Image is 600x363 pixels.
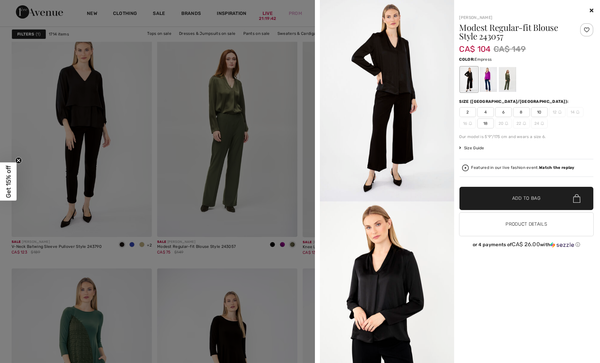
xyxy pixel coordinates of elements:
[539,165,574,170] strong: Watch the replay
[495,107,512,117] span: 6
[495,118,512,128] span: 20
[523,122,526,125] img: ring-m.svg
[16,5,29,11] span: Chat
[459,241,594,248] div: or 4 payments of with
[531,118,548,128] span: 24
[459,118,476,128] span: 16
[477,107,494,117] span: 4
[573,194,580,203] img: Bag.svg
[567,107,583,117] span: 14
[459,107,476,117] span: 2
[459,134,594,140] div: Our model is 5'9"/175 cm and wears a size 6.
[459,187,594,210] button: Add to Bag
[15,157,22,164] button: Close teaser
[459,23,571,40] h1: Modest Regular-fit Blouse Style 243057
[459,57,475,62] span: Color:
[512,195,541,202] span: Add to Bag
[549,107,566,117] span: 12
[460,67,477,92] div: Black
[576,110,579,114] img: ring-m.svg
[475,57,492,62] span: Empress
[512,241,540,248] span: CA$ 26.00
[531,107,548,117] span: 10
[479,67,497,92] div: Empress
[469,122,472,125] img: ring-m.svg
[459,145,484,151] span: Size Guide
[471,166,574,170] div: Featured in our live fashion event.
[477,118,494,128] span: 18
[459,38,491,54] span: CA$ 104
[459,99,570,105] div: Size ([GEOGRAPHIC_DATA]/[GEOGRAPHIC_DATA]):
[494,43,526,55] span: CA$ 149
[459,213,594,236] button: Product Details
[558,110,562,114] img: ring-m.svg
[513,118,530,128] span: 22
[459,241,594,250] div: or 4 payments ofCA$ 26.00withSezzle Click to learn more about Sezzle
[459,15,493,20] a: [PERSON_NAME]
[513,107,530,117] span: 8
[5,165,12,198] span: Get 15% off
[462,165,469,171] img: Watch the replay
[505,122,508,125] img: ring-m.svg
[499,67,516,92] div: Iguana
[541,122,544,125] img: ring-m.svg
[550,242,574,248] img: Sezzle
